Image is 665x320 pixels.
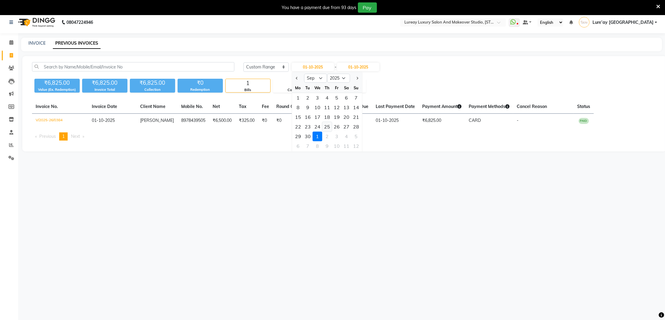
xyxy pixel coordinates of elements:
span: - [517,118,519,123]
td: V/2025-26/0384 [32,114,88,128]
span: Fee [262,104,269,109]
span: Round Off [276,104,297,109]
td: ₹6,500.00 [209,114,235,128]
div: 13 [342,103,351,112]
span: Lure’ay [GEOGRAPHIC_DATA] [593,19,654,26]
select: Select month [304,74,327,83]
div: 21 [351,112,361,122]
div: 2 [322,131,332,141]
div: Saturday, September 27, 2025 [342,122,351,131]
div: Cancelled [273,87,318,93]
select: Select year [327,74,350,83]
div: Monday, October 6, 2025 [293,141,303,151]
div: 8 [293,103,303,112]
div: Wednesday, October 8, 2025 [313,141,322,151]
div: Thursday, September 11, 2025 [322,103,332,112]
span: [PERSON_NAME] [140,118,174,123]
span: Invoice Date [92,104,117,109]
div: 3 [332,131,342,141]
td: ₹6,825.00 [419,114,465,128]
div: 1 [226,79,270,87]
div: Tuesday, September 30, 2025 [303,131,313,141]
div: 10 [313,103,322,112]
span: Payment Amount [422,104,461,109]
span: Net [213,104,220,109]
div: Th [322,83,332,93]
div: Friday, October 10, 2025 [332,141,342,151]
div: 8 [313,141,322,151]
div: Friday, September 5, 2025 [332,93,342,103]
div: Saturday, September 20, 2025 [342,112,351,122]
div: Sunday, September 7, 2025 [351,93,361,103]
span: Previous [39,134,56,139]
button: Previous month [294,73,300,83]
div: 3 [313,93,322,103]
div: Tuesday, October 7, 2025 [303,141,313,151]
div: Monday, September 22, 2025 [293,122,303,131]
div: 6 [293,141,303,151]
div: 0 [273,79,318,87]
div: 9 [322,141,332,151]
span: CARD [469,118,481,123]
input: Search by Name/Mobile/Email/Invoice No [32,62,234,71]
div: Thursday, September 18, 2025 [322,112,332,122]
div: Sunday, October 12, 2025 [351,141,361,151]
div: 29 [293,131,303,141]
div: 30 [303,131,313,141]
div: Sunday, September 21, 2025 [351,112,361,122]
div: 12 [351,141,361,151]
div: Tuesday, September 2, 2025 [303,93,313,103]
span: PAID [579,118,589,124]
div: Wednesday, October 1, 2025 [313,131,322,141]
input: Start Date [292,63,334,71]
div: Wednesday, September 24, 2025 [313,122,322,131]
div: 9 [303,103,313,112]
div: 23 [303,122,313,131]
div: Saturday, September 6, 2025 [342,93,351,103]
span: Status [577,104,590,109]
div: 4 [342,131,351,141]
div: 11 [342,141,351,151]
div: Wednesday, September 10, 2025 [313,103,322,112]
div: Thursday, September 4, 2025 [322,93,332,103]
div: 1 [313,131,322,141]
div: Monday, September 1, 2025 [293,93,303,103]
div: 7 [351,93,361,103]
span: 1 [62,134,65,139]
span: Invoice No. [36,104,58,109]
img: Lure’ay India [579,17,590,27]
div: Monday, September 29, 2025 [293,131,303,141]
div: Bills [226,87,270,93]
div: Su [351,83,361,93]
a: PREVIOUS INVOICES [53,38,101,49]
div: 14 [351,103,361,112]
td: 01-10-2025 [372,114,419,128]
div: Value (Ex. Redemption) [34,87,80,92]
div: 24 [313,122,322,131]
div: ₹6,825.00 [82,79,127,87]
div: 7 [303,141,313,151]
div: ₹6,825.00 [34,79,80,87]
div: 1 [293,93,303,103]
button: Pay [358,2,377,13]
td: ₹325.00 [235,114,258,128]
span: Payment Methods [469,104,509,109]
div: Thursday, September 25, 2025 [322,122,332,131]
div: Tuesday, September 9, 2025 [303,103,313,112]
div: 27 [342,122,351,131]
input: End Date [337,63,379,71]
div: 4 [322,93,332,103]
div: We [313,83,322,93]
span: Next [71,134,80,139]
div: Tuesday, September 16, 2025 [303,112,313,122]
div: 18 [322,112,332,122]
td: 8978439505 [178,114,209,128]
div: Redemption [178,87,223,92]
button: Next month [354,73,359,83]
span: Client Name [140,104,165,109]
div: 20 [342,112,351,122]
div: Saturday, October 4, 2025 [342,131,351,141]
div: Saturday, October 11, 2025 [342,141,351,151]
div: ₹6,825.00 [130,79,175,87]
div: 26 [332,122,342,131]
